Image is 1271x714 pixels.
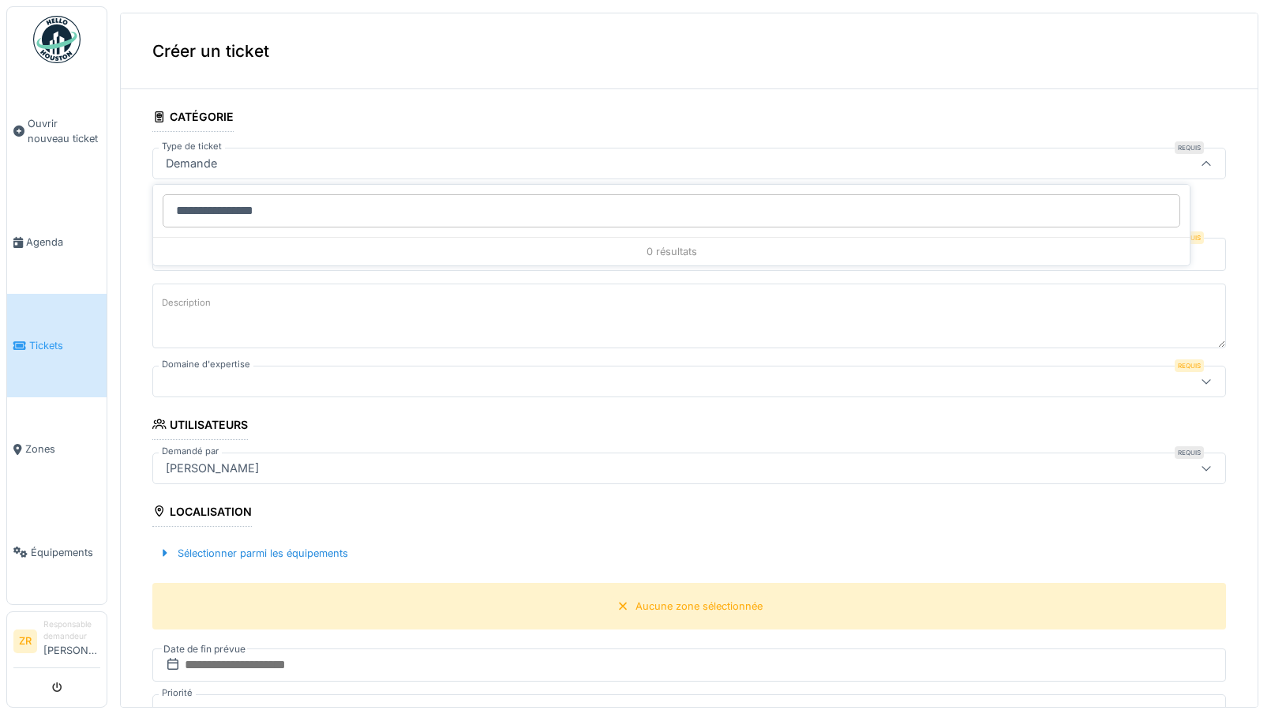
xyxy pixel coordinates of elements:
[28,116,100,146] span: Ouvrir nouveau ticket
[162,641,247,658] label: Date de fin prévue
[153,237,1190,265] div: 0 résultats
[121,13,1258,89] div: Créer un ticket
[159,445,222,458] label: Demandé par
[7,190,107,294] a: Agenda
[159,460,265,477] div: [PERSON_NAME]
[159,358,253,371] label: Domaine d'expertise
[159,140,225,153] label: Type de ticket
[152,105,234,132] div: Catégorie
[43,618,100,643] div: Responsable demandeur
[7,72,107,190] a: Ouvrir nouveau ticket
[33,16,81,63] img: Badge_color-CXgf-gQk.svg
[26,235,100,250] span: Agenda
[159,686,196,700] label: Priorité
[159,155,223,172] div: Demande
[13,629,37,653] li: ZR
[159,293,214,313] label: Description
[1175,446,1204,459] div: Requis
[152,413,248,440] div: Utilisateurs
[1175,141,1204,154] div: Requis
[7,501,107,604] a: Équipements
[635,599,763,614] div: Aucune zone sélectionnée
[7,294,107,397] a: Tickets
[1175,359,1204,372] div: Requis
[152,543,354,564] div: Sélectionner parmi les équipements
[152,500,252,527] div: Localisation
[31,545,100,560] span: Équipements
[29,338,100,353] span: Tickets
[7,397,107,501] a: Zones
[13,618,100,668] a: ZR Responsable demandeur[PERSON_NAME]
[25,442,100,457] span: Zones
[43,618,100,664] li: [PERSON_NAME]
